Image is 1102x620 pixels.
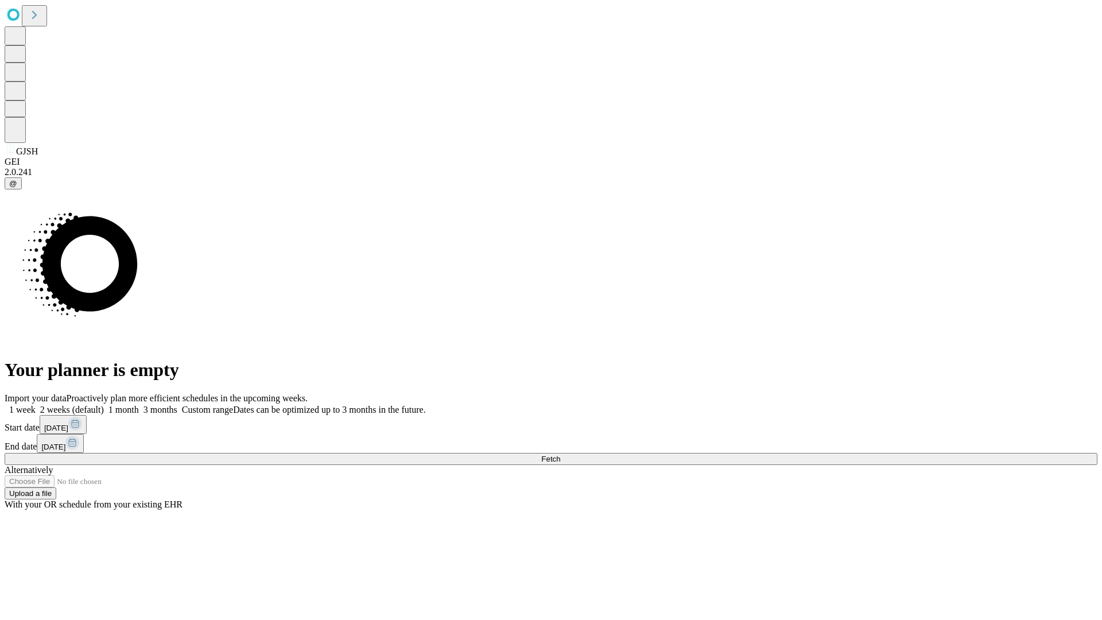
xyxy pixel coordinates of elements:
span: 3 months [143,405,177,414]
span: @ [9,179,17,188]
span: [DATE] [44,424,68,432]
span: Alternatively [5,465,53,475]
span: 2 weeks (default) [40,405,104,414]
span: [DATE] [41,443,65,451]
button: Fetch [5,453,1097,465]
div: Start date [5,415,1097,434]
button: [DATE] [37,434,84,453]
div: GEI [5,157,1097,167]
button: @ [5,177,22,189]
div: End date [5,434,1097,453]
span: Dates can be optimized up to 3 months in the future. [233,405,425,414]
div: 2.0.241 [5,167,1097,177]
span: Proactively plan more efficient schedules in the upcoming weeks. [67,393,308,403]
span: 1 week [9,405,36,414]
button: [DATE] [40,415,87,434]
h1: Your planner is empty [5,359,1097,381]
span: Custom range [182,405,233,414]
span: Import your data [5,393,67,403]
button: Upload a file [5,487,56,499]
span: GJSH [16,146,38,156]
span: With your OR schedule from your existing EHR [5,499,183,509]
span: Fetch [541,455,560,463]
span: 1 month [108,405,139,414]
